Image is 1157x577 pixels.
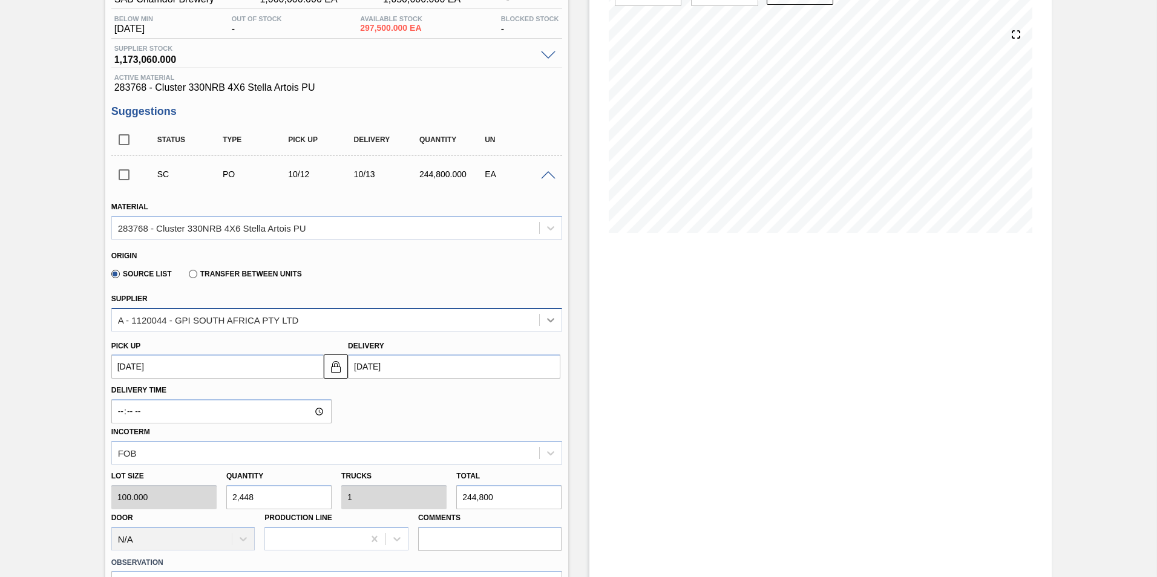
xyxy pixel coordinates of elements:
[482,169,555,179] div: EA
[111,295,148,303] label: Supplier
[482,135,555,144] div: UN
[360,15,422,22] span: Available Stock
[341,472,372,480] label: Trucks
[111,252,137,260] label: Origin
[229,15,285,34] div: -
[416,135,490,144] div: Quantity
[118,448,137,458] div: FOB
[416,169,490,179] div: 244,800.000
[329,359,343,374] img: locked
[111,382,332,399] label: Delivery Time
[114,52,535,64] span: 1,173,060.000
[111,554,562,572] label: Observation
[111,105,562,118] h3: Suggestions
[111,428,150,436] label: Incoterm
[220,169,293,179] div: Purchase order
[348,354,560,379] input: mm/dd/yyyy
[498,15,562,34] div: -
[351,135,424,144] div: Delivery
[348,342,384,350] label: Delivery
[324,354,348,379] button: locked
[111,468,217,485] label: Lot size
[456,472,480,480] label: Total
[360,24,422,33] span: 297,500.000 EA
[285,169,358,179] div: 10/12/2025
[114,82,559,93] span: 283768 - Cluster 330NRB 4X6 Stella Artois PU
[154,169,228,179] div: Suggestion Created
[111,203,148,211] label: Material
[154,135,228,144] div: Status
[226,472,263,480] label: Quantity
[118,315,299,325] div: A - 1120044 - GPI SOUTH AFRICA PTY LTD
[264,513,332,522] label: Production Line
[114,15,153,22] span: Below Min
[111,342,141,350] label: Pick up
[114,74,559,81] span: Active Material
[118,223,306,233] div: 283768 - Cluster 330NRB 4X6 Stella Artois PU
[285,135,358,144] div: Pick up
[232,15,282,22] span: Out Of Stock
[114,24,153,34] span: [DATE]
[418,509,562,527] label: Comments
[220,135,293,144] div: Type
[111,354,324,379] input: mm/dd/yyyy
[111,513,133,522] label: Door
[501,15,559,22] span: Blocked Stock
[111,270,172,278] label: Source List
[351,169,424,179] div: 10/13/2025
[114,45,535,52] span: Supplier Stock
[189,270,302,278] label: Transfer between Units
